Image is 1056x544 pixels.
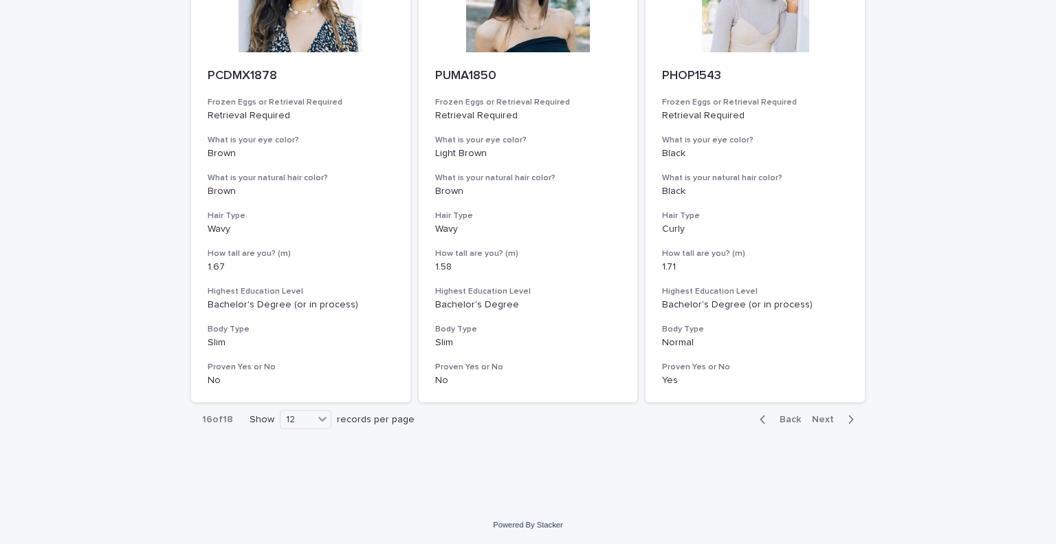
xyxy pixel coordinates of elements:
[662,261,848,273] p: 1.71
[435,337,621,349] p: Slim
[771,415,801,424] span: Back
[662,286,848,297] h3: Highest Education Level
[208,299,394,311] p: Bachelor's Degree (or in process)
[662,299,848,311] p: Bachelor's Degree (or in process)
[435,110,621,122] p: Retrieval Required
[208,261,394,273] p: 1.67
[812,415,842,424] span: Next
[208,286,394,297] h3: Highest Education Level
[208,69,394,84] p: PCDMX1878
[435,148,621,160] p: Light Brown
[208,375,394,387] p: No
[662,186,848,197] p: Black
[435,375,621,387] p: No
[208,135,394,146] h3: What is your eye color?
[435,248,621,259] h3: How tall are you? (m)
[662,97,848,108] h3: Frozen Eggs or Retrieval Required
[208,324,394,335] h3: Body Type
[435,362,621,373] h3: Proven Yes or No
[208,362,394,373] h3: Proven Yes or No
[435,324,621,335] h3: Body Type
[208,224,394,235] p: Wavy
[208,186,394,197] p: Brown
[208,337,394,349] p: Slim
[435,69,621,84] p: PUMA1850
[662,135,848,146] h3: What is your eye color?
[435,286,621,297] h3: Highest Education Level
[662,69,848,84] p: PHOP1543
[662,173,848,184] h3: What is your natural hair color?
[435,135,621,146] h3: What is your eye color?
[191,403,244,437] p: 16 of 18
[662,148,848,160] p: Black
[435,173,621,184] h3: What is your natural hair color?
[662,248,848,259] h3: How tall are you? (m)
[662,375,848,387] p: Yes
[662,324,848,335] h3: Body Type
[208,210,394,221] h3: Hair Type
[662,210,848,221] h3: Hair Type
[435,210,621,221] h3: Hair Type
[250,414,274,426] p: Show
[662,224,848,235] p: Curly
[435,261,621,273] p: 1.58
[806,413,865,426] button: Next
[749,413,806,426] button: Back
[662,337,848,349] p: Normal
[208,110,394,122] p: Retrieval Required
[435,186,621,197] p: Brown
[337,414,415,426] p: records per page
[208,248,394,259] h3: How tall are you? (m)
[435,224,621,235] p: Wavy
[435,97,621,108] h3: Frozen Eggs or Retrieval Required
[662,362,848,373] h3: Proven Yes or No
[280,413,313,427] div: 12
[662,110,848,122] p: Retrieval Required
[208,97,394,108] h3: Frozen Eggs or Retrieval Required
[493,521,562,529] a: Powered By Stacker
[208,148,394,160] p: Brown
[208,173,394,184] h3: What is your natural hair color?
[435,299,621,311] p: Bachelor's Degree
